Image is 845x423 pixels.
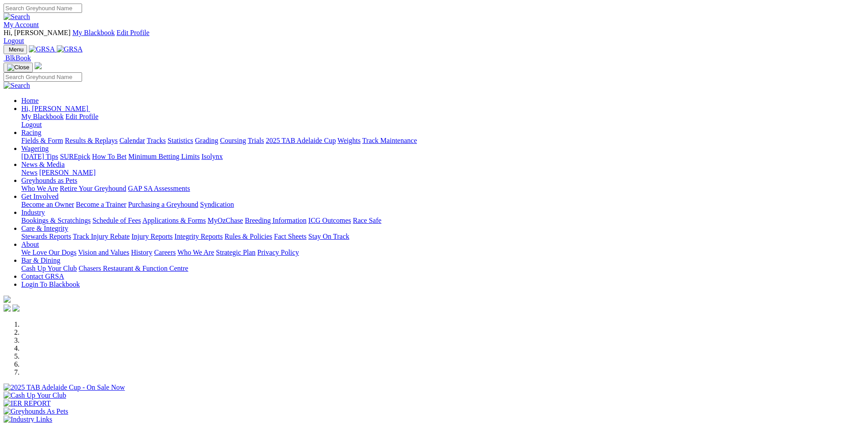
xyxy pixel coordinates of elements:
img: Greyhounds As Pets [4,407,68,415]
span: Hi, [PERSON_NAME] [4,29,71,36]
a: Wagering [21,145,49,152]
a: Logout [4,37,24,44]
a: GAP SA Assessments [128,185,190,192]
input: Search [4,4,82,13]
div: Greyhounds as Pets [21,185,841,193]
a: News & Media [21,161,65,168]
a: Strategic Plan [216,249,255,256]
a: History [131,249,152,256]
div: Hi, [PERSON_NAME] [21,113,841,129]
a: MyOzChase [208,217,243,224]
img: Search [4,82,30,90]
a: ICG Outcomes [308,217,351,224]
div: Care & Integrity [21,233,841,241]
a: Bar & Dining [21,257,60,264]
a: Vision and Values [78,249,129,256]
a: Coursing [220,137,246,144]
a: Chasers Restaurant & Function Centre [79,265,188,272]
div: My Account [4,29,841,45]
a: Get Involved [21,193,59,200]
a: Applications & Forms [142,217,206,224]
a: Logout [21,121,42,128]
a: Schedule of Fees [92,217,141,224]
div: About [21,249,841,257]
a: Statistics [168,137,193,144]
div: News & Media [21,169,841,177]
a: 2025 TAB Adelaide Cup [266,137,336,144]
a: Edit Profile [66,113,98,120]
a: Hi, [PERSON_NAME] [21,105,90,112]
a: Who We Are [177,249,214,256]
div: Wagering [21,153,841,161]
a: Track Injury Rebate [73,233,130,240]
img: Cash Up Your Club [4,391,66,399]
a: We Love Our Dogs [21,249,76,256]
a: News [21,169,37,176]
a: Retire Your Greyhound [60,185,126,192]
img: Search [4,13,30,21]
input: Search [4,72,82,82]
a: Fact Sheets [274,233,307,240]
a: SUREpick [60,153,90,160]
a: Industry [21,209,45,216]
a: Fields & Form [21,137,63,144]
a: Syndication [200,201,234,208]
div: Get Involved [21,201,841,209]
a: Bookings & Scratchings [21,217,90,224]
div: Bar & Dining [21,265,841,273]
img: Close [7,64,29,71]
a: [PERSON_NAME] [39,169,95,176]
a: How To Bet [92,153,127,160]
a: Race Safe [353,217,381,224]
a: Stay On Track [308,233,349,240]
a: BlkBook [4,54,31,62]
a: My Account [4,21,39,28]
a: My Blackbook [72,29,115,36]
a: Tracks [147,137,166,144]
a: My Blackbook [21,113,64,120]
img: logo-grsa-white.png [4,296,11,303]
img: GRSA [29,45,55,53]
div: Industry [21,217,841,225]
a: Trials [248,137,264,144]
a: Care & Integrity [21,225,68,232]
a: Results & Replays [65,137,118,144]
a: Track Maintenance [362,137,417,144]
a: Edit Profile [117,29,149,36]
a: Contact GRSA [21,273,64,280]
a: Become an Owner [21,201,74,208]
a: Greyhounds as Pets [21,177,77,184]
a: [DATE] Tips [21,153,58,160]
div: Racing [21,137,841,145]
a: Grading [195,137,218,144]
a: Home [21,97,39,104]
img: logo-grsa-white.png [35,62,42,69]
button: Toggle navigation [4,63,33,72]
a: Privacy Policy [257,249,299,256]
img: twitter.svg [12,304,20,312]
a: Cash Up Your Club [21,265,77,272]
a: Racing [21,129,41,136]
span: Menu [9,46,24,53]
a: Minimum Betting Limits [128,153,200,160]
a: Who We Are [21,185,58,192]
a: About [21,241,39,248]
a: Careers [154,249,176,256]
a: Calendar [119,137,145,144]
span: Hi, [PERSON_NAME] [21,105,88,112]
a: Rules & Policies [224,233,272,240]
img: IER REPORT [4,399,51,407]
a: Breeding Information [245,217,307,224]
a: Stewards Reports [21,233,71,240]
a: Injury Reports [131,233,173,240]
img: 2025 TAB Adelaide Cup - On Sale Now [4,383,125,391]
a: Isolynx [201,153,223,160]
a: Integrity Reports [174,233,223,240]
span: BlkBook [5,54,31,62]
button: Toggle navigation [4,45,27,54]
a: Login To Blackbook [21,281,80,288]
a: Purchasing a Greyhound [128,201,198,208]
a: Weights [338,137,361,144]
img: facebook.svg [4,304,11,312]
img: GRSA [57,45,83,53]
